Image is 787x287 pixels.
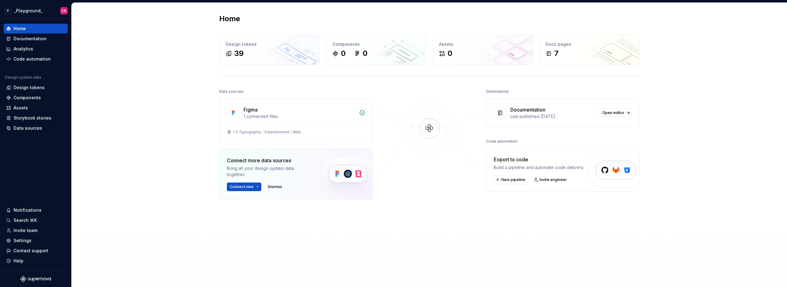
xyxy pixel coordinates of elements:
div: Code automation [486,137,517,146]
div: Destinations [486,87,509,96]
div: 1.3 Typography - Entertainment / Web [233,130,301,135]
button: Help [4,256,68,266]
div: Help [14,258,23,264]
div: Settings [14,238,31,244]
div: Search ⌘K [14,217,37,223]
div: Export to code [494,156,584,163]
div: Design tokens [14,85,45,91]
button: Search ⌘K [4,215,68,225]
div: Docs pages [546,41,633,47]
div: Components [332,41,420,47]
a: Code automation [4,54,68,64]
div: CN [61,8,66,13]
a: Design tokens39 [219,35,320,65]
a: Data sources [4,123,68,133]
a: Assets0 [433,35,533,65]
div: 7 [554,49,559,58]
a: Storybook stories [4,113,68,123]
span: Connect new [230,184,254,189]
a: Home [4,24,68,33]
div: 1 connected files [243,113,355,120]
div: Data sources [14,125,42,131]
button: P_Playground_CN [1,4,70,17]
div: Code automation [14,56,51,62]
div: Invite team [14,227,38,234]
div: Assets [14,105,28,111]
button: Notifications [4,205,68,215]
a: Components [4,93,68,103]
div: Home [14,26,26,32]
div: Data sources [219,87,243,96]
div: 0 [448,49,452,58]
div: Design system data [5,75,41,80]
div: P [4,7,12,14]
button: Contact support [4,246,68,256]
a: Open editor [599,108,632,117]
button: Dismiss [265,183,285,191]
div: Design tokens [226,41,313,47]
div: Documentation [14,36,46,42]
a: Docs pages7 [539,35,640,65]
div: Contact support [14,248,48,254]
div: 39 [234,49,243,58]
a: Components00 [326,35,426,65]
h2: Home [219,14,240,24]
span: New pipeline [501,177,525,182]
a: Invite engineer [532,175,570,184]
a: Analytics [4,44,68,54]
a: Settings [4,236,68,246]
div: Figma [243,106,258,113]
div: Notifications [14,207,42,213]
a: Invite team [4,226,68,235]
div: Storybook stories [14,115,51,121]
span: Open editor [602,110,624,115]
svg: Supernova Logo [20,276,51,282]
button: New pipeline [494,175,528,184]
div: Build a pipeline and automate code delivery. [494,164,584,171]
a: Assets [4,103,68,113]
span: Invite engineer [540,177,567,182]
a: Design tokens [4,83,68,92]
div: _Playground_ [14,8,42,14]
button: Connect new [227,183,261,191]
div: Assets [439,41,527,47]
div: Bring all your design system data together. [227,165,310,178]
span: Dismiss [268,184,282,189]
a: Figma1 connected files1.3 Typography - Entertainment / Web [219,98,373,142]
div: Connect more data sources [227,157,310,164]
div: Last published [DATE] [510,113,596,120]
div: Components [14,95,41,101]
div: 0 [363,49,367,58]
div: 0 [341,49,346,58]
a: Documentation [4,34,68,44]
div: Documentation [510,106,545,113]
div: Analytics [14,46,33,52]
